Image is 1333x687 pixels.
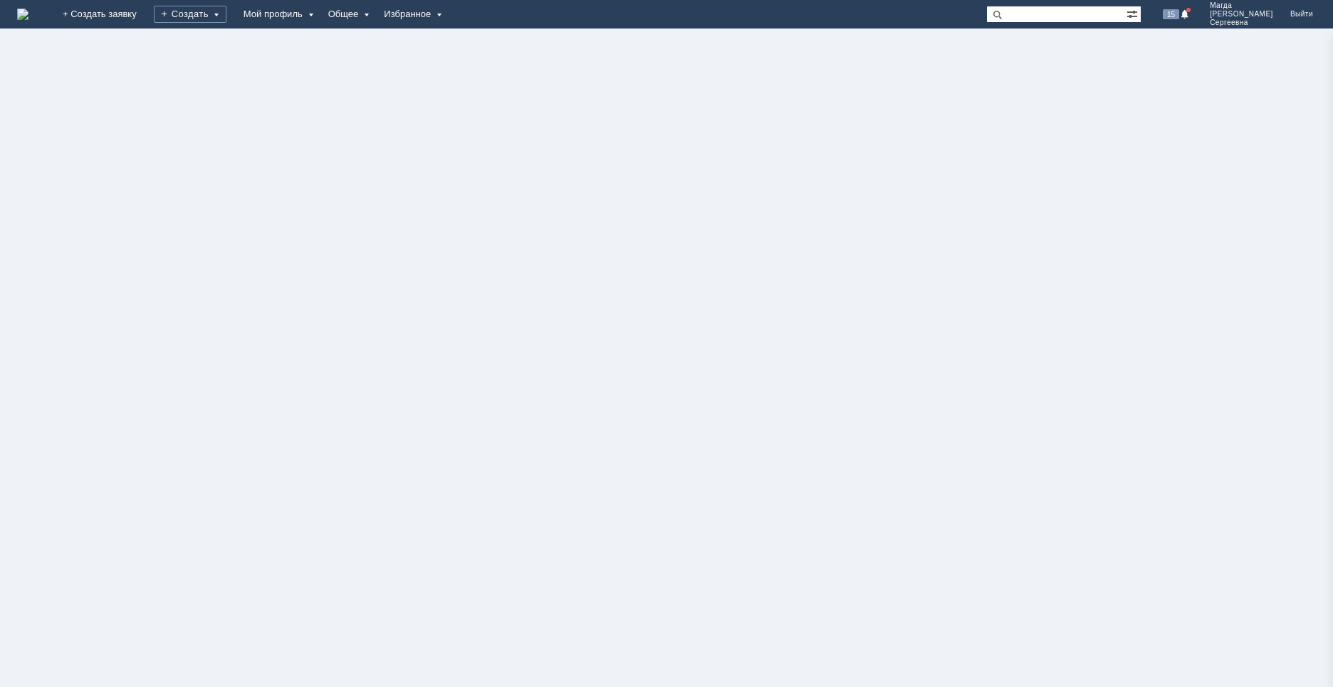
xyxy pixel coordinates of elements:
span: 15 [1163,9,1179,19]
span: Сергеевна [1210,19,1273,27]
span: Магда [1210,1,1273,10]
span: [PERSON_NAME] [1210,10,1273,19]
span: Расширенный поиск [1126,6,1141,20]
div: Создать [154,6,226,23]
a: Перейти на домашнюю страницу [17,9,28,20]
img: logo [17,9,28,20]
